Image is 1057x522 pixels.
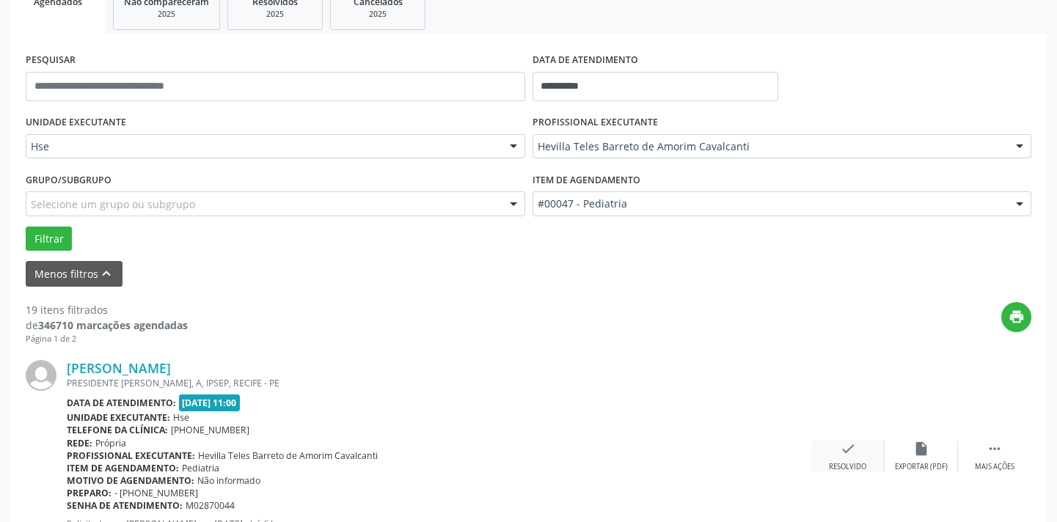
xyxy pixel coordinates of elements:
[238,9,312,20] div: 2025
[67,424,168,436] b: Telefone da clínica:
[67,487,111,499] b: Preparo:
[198,449,378,462] span: Hevilla Teles Barreto de Amorim Cavalcanti
[67,377,811,389] div: PRESIDENTE [PERSON_NAME], A, IPSEP, RECIFE - PE
[533,169,640,191] label: Item de agendamento
[38,318,188,332] strong: 346710 marcações agendadas
[114,487,198,499] span: - [PHONE_NUMBER]
[67,474,194,487] b: Motivo de agendamento:
[67,449,195,462] b: Profissional executante:
[26,333,188,345] div: Página 1 de 2
[533,111,658,134] label: PROFISSIONAL EXECUTANTE
[182,462,219,474] span: Pediatria
[341,9,414,20] div: 2025
[26,302,188,317] div: 19 itens filtrados
[173,411,189,424] span: Hse
[95,437,126,449] span: Própria
[67,360,171,376] a: [PERSON_NAME]
[67,437,92,449] b: Rede:
[31,139,495,154] span: Hse
[26,111,126,134] label: UNIDADE EXECUTANTE
[67,462,179,474] b: Item de agendamento:
[1009,309,1025,325] i: print
[533,49,638,72] label: DATA DE ATENDIMENTO
[538,196,1002,211] span: #00047 - Pediatria
[67,397,176,409] b: Data de atendimento:
[124,9,209,20] div: 2025
[840,441,856,457] i: check
[67,499,183,512] b: Senha de atendimento:
[26,169,111,191] label: Grupo/Subgrupo
[26,360,56,391] img: img
[26,317,188,333] div: de
[1001,302,1031,332] button: print
[26,49,76,72] label: PESQUISAR
[913,441,929,457] i: insert_drive_file
[987,441,1003,457] i: 
[538,139,1002,154] span: Hevilla Teles Barreto de Amorim Cavalcanti
[829,462,866,472] div: Resolvido
[197,474,260,487] span: Não informado
[895,462,948,472] div: Exportar (PDF)
[26,261,122,287] button: Menos filtroskeyboard_arrow_up
[171,424,249,436] span: [PHONE_NUMBER]
[31,196,195,212] span: Selecione um grupo ou subgrupo
[186,499,235,512] span: M02870044
[26,227,72,251] button: Filtrar
[179,394,241,411] span: [DATE] 11:00
[975,462,1014,472] div: Mais ações
[98,265,114,282] i: keyboard_arrow_up
[67,411,170,424] b: Unidade executante:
